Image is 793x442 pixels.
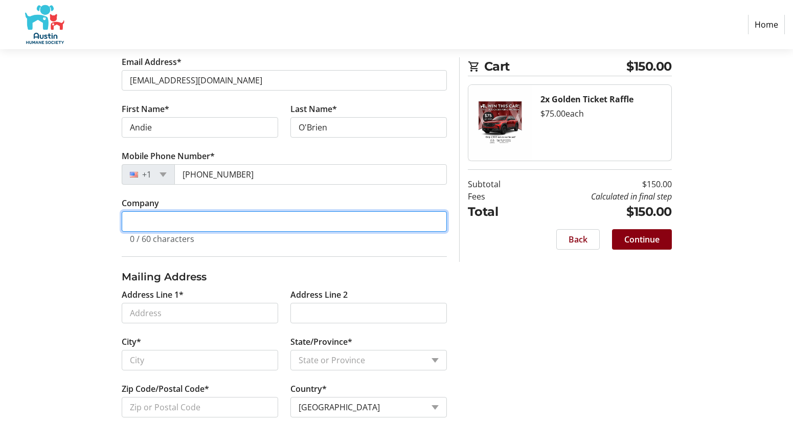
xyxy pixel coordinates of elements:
[748,15,785,34] a: Home
[122,269,447,284] h3: Mailing Address
[122,397,278,417] input: Zip or Postal Code
[122,383,209,395] label: Zip Code/Postal Code*
[484,57,627,76] span: Cart
[122,303,278,323] input: Address
[122,197,159,209] label: Company
[8,4,81,45] img: Austin Humane Society's Logo
[624,233,660,246] span: Continue
[122,350,278,370] input: City
[290,289,348,301] label: Address Line 2
[527,178,672,190] td: $150.00
[122,289,184,301] label: Address Line 1*
[540,94,633,105] strong: 2x Golden Ticket Raffle
[556,229,600,250] button: Back
[527,203,672,221] td: $150.00
[130,233,194,245] tr-character-limit: 0 / 60 characters
[468,203,527,221] td: Total
[468,190,527,203] td: Fees
[122,103,169,115] label: First Name*
[290,103,337,115] label: Last Name*
[626,57,672,76] span: $150.00
[468,178,527,190] td: Subtotal
[540,107,663,120] div: $75.00 each
[122,336,141,348] label: City*
[290,383,327,395] label: Country*
[174,164,447,185] input: (201) 555-0123
[612,229,672,250] button: Continue
[569,233,587,246] span: Back
[290,336,352,348] label: State/Province*
[122,56,182,68] label: Email Address*
[468,85,532,161] img: Golden Ticket Raffle
[122,150,215,162] label: Mobile Phone Number*
[527,190,672,203] td: Calculated in final step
